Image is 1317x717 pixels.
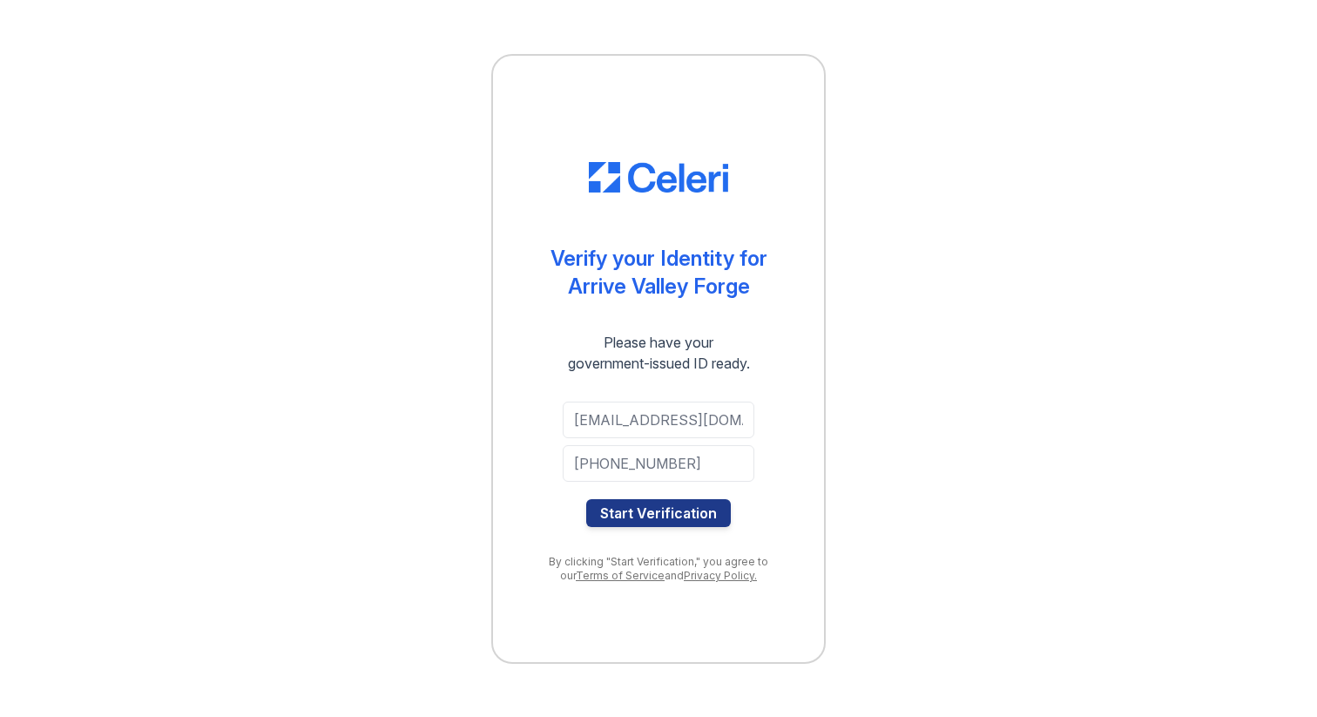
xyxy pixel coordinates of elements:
[563,445,754,482] input: Phone
[684,569,757,582] a: Privacy Policy.
[537,332,781,374] div: Please have your government-issued ID ready.
[563,402,754,438] input: Email
[528,555,789,583] div: By clicking "Start Verification," you agree to our and
[586,499,731,527] button: Start Verification
[550,245,767,301] div: Verify your Identity for Arrive Valley Forge
[576,569,665,582] a: Terms of Service
[589,162,728,193] img: CE_Logo_Blue-a8612792a0a2168367f1c8372b55b34899dd931a85d93a1a3d3e32e68fde9ad4.png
